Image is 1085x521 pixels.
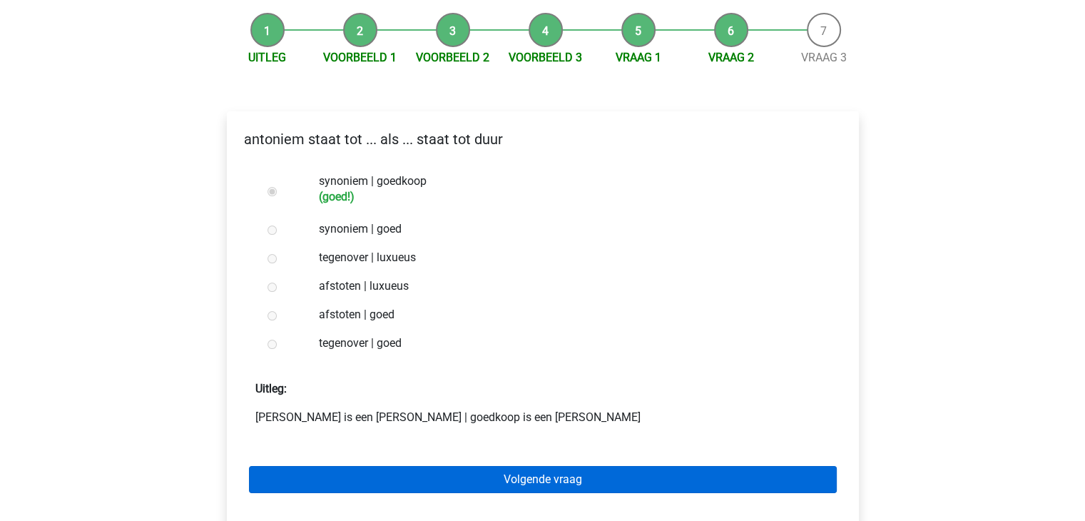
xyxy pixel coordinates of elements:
h6: (goed!) [319,190,813,203]
label: afstoten | luxueus [319,278,813,295]
a: Voorbeeld 3 [509,51,582,64]
p: antoniem staat tot ... als ... staat tot duur [238,128,847,150]
a: Volgende vraag [249,466,837,493]
p: [PERSON_NAME] is een [PERSON_NAME] | goedkoop is een [PERSON_NAME] [255,409,830,426]
label: synoniem | goedkoop [319,173,813,203]
label: afstoten | goed [319,306,813,323]
label: tegenover | goed [319,335,813,352]
a: Voorbeeld 1 [323,51,397,64]
a: Uitleg [248,51,286,64]
a: Voorbeeld 2 [416,51,489,64]
a: Vraag 3 [801,51,847,64]
label: tegenover | luxueus [319,249,813,266]
a: Vraag 2 [708,51,754,64]
strong: Uitleg: [255,382,287,395]
label: synoniem | goed [319,221,813,238]
a: Vraag 1 [616,51,661,64]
